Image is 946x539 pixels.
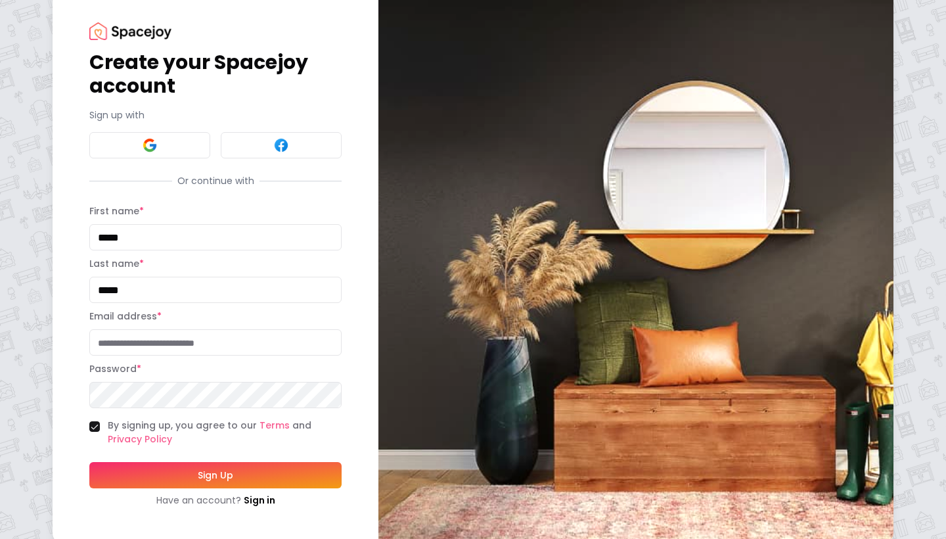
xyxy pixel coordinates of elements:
label: Last name [89,257,144,270]
label: Password [89,362,141,375]
p: Sign up with [89,108,342,122]
div: Have an account? [89,494,342,507]
a: Terms [259,419,290,432]
a: Sign in [244,494,275,507]
label: First name [89,204,144,218]
label: By signing up, you agree to our and [108,419,342,446]
a: Privacy Policy [108,433,172,446]
img: Spacejoy Logo [89,22,171,40]
label: Email address [89,310,162,323]
button: Sign Up [89,462,342,488]
h1: Create your Spacejoy account [89,51,342,98]
img: Facebook signin [273,137,289,153]
span: Or continue with [172,174,259,187]
img: Google signin [142,137,158,153]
